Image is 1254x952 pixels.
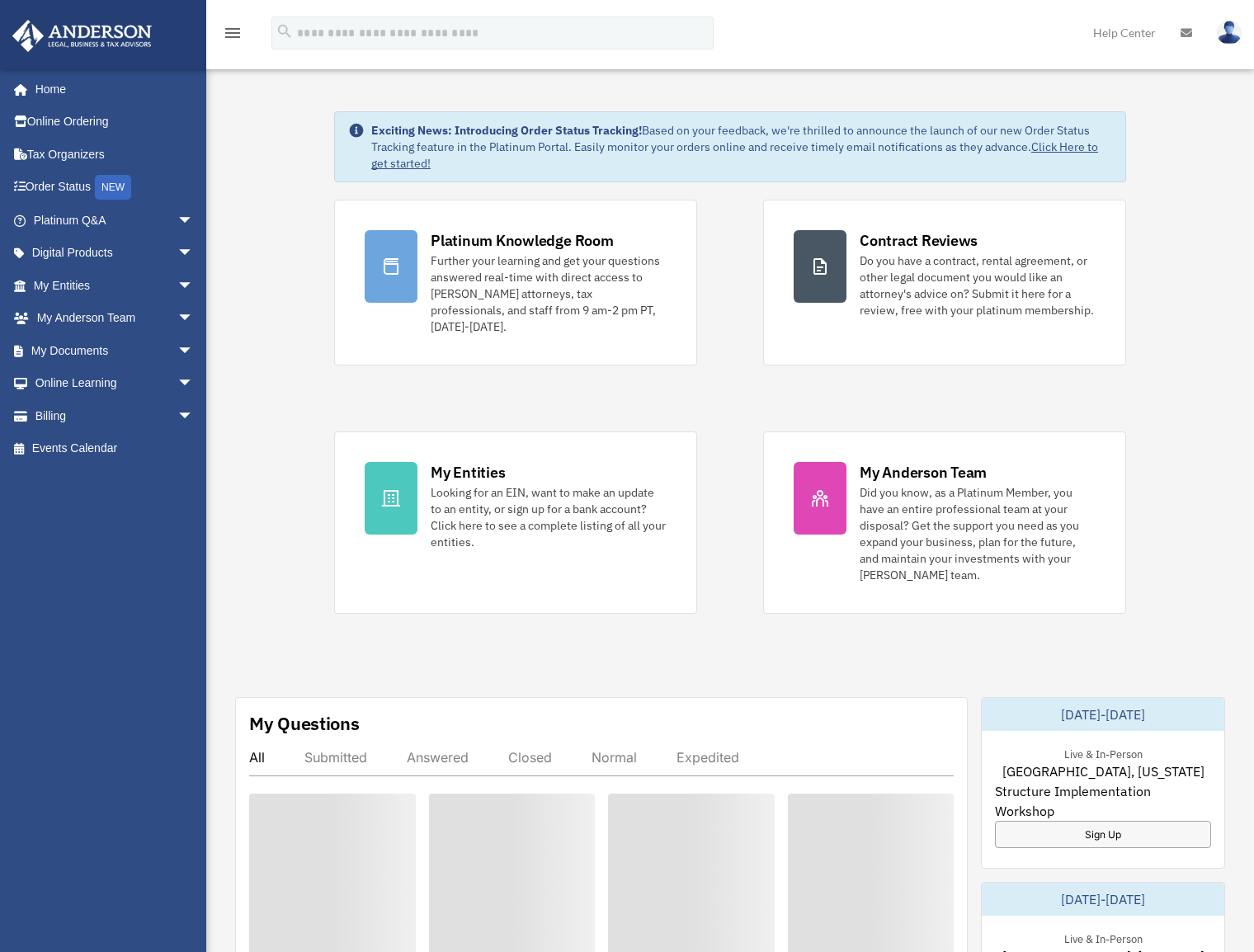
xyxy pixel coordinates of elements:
[1051,929,1156,946] div: Live & In-Person
[860,484,1096,583] div: Did you know, as a Platinum Member, you have an entire professional team at your disposal? Get th...
[12,138,219,171] a: Tax Organizers
[1002,761,1204,781] span: [GEOGRAPHIC_DATA], [US_STATE]
[177,399,210,433] span: arrow_drop_down
[431,230,614,251] div: Platinum Knowledge Room
[223,29,243,43] a: menu
[12,269,219,302] a: My Entitiesarrow_drop_down
[95,175,131,200] div: NEW
[1217,21,1242,45] img: User Pic
[982,883,1224,916] div: [DATE]-[DATE]
[860,462,987,483] div: My Anderson Team
[177,334,210,368] span: arrow_drop_down
[223,23,243,43] i: menu
[249,711,360,736] div: My Questions
[177,367,210,401] span: arrow_drop_down
[177,269,210,303] span: arrow_drop_down
[12,399,219,432] a: Billingarrow_drop_down
[177,237,210,271] span: arrow_drop_down
[995,821,1211,848] a: Sign Up
[431,484,667,550] div: Looking for an EIN, want to make an update to an entity, or sign up for a bank account? Click her...
[431,462,505,483] div: My Entities
[407,749,469,766] div: Answered
[12,204,219,237] a: Platinum Q&Aarrow_drop_down
[334,431,697,614] a: My Entities Looking for an EIN, want to make an update to an entity, or sign up for a bank accoun...
[676,749,739,766] div: Expedited
[12,432,219,465] a: Events Calendar
[860,252,1096,318] div: Do you have a contract, rental agreement, or other legal document you would like an attorney's ad...
[995,781,1211,821] span: Structure Implementation Workshop
[12,302,219,335] a: My Anderson Teamarrow_drop_down
[12,106,219,139] a: Online Ordering
[12,171,219,205] a: Order StatusNEW
[249,749,265,766] div: All
[177,302,210,336] span: arrow_drop_down
[177,204,210,238] span: arrow_drop_down
[508,749,552,766] div: Closed
[431,252,667,335] div: Further your learning and get your questions answered real-time with direct access to [PERSON_NAM...
[12,367,219,400] a: Online Learningarrow_drop_down
[371,123,642,138] strong: Exciting News: Introducing Order Status Tracking!
[982,698,1224,731] div: [DATE]-[DATE]
[12,334,219,367] a: My Documentsarrow_drop_down
[276,22,294,40] i: search
[304,749,367,766] div: Submitted
[763,200,1126,365] a: Contract Reviews Do you have a contract, rental agreement, or other legal document you would like...
[371,122,1112,172] div: Based on your feedback, we're thrilled to announce the launch of our new Order Status Tracking fe...
[334,200,697,365] a: Platinum Knowledge Room Further your learning and get your questions answered real-time with dire...
[371,139,1098,171] a: Click Here to get started!
[860,230,978,251] div: Contract Reviews
[1051,744,1156,761] div: Live & In-Person
[12,237,219,270] a: Digital Productsarrow_drop_down
[763,431,1126,614] a: My Anderson Team Did you know, as a Platinum Member, you have an entire professional team at your...
[592,749,637,766] div: Normal
[7,20,157,52] img: Anderson Advisors Platinum Portal
[12,73,210,106] a: Home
